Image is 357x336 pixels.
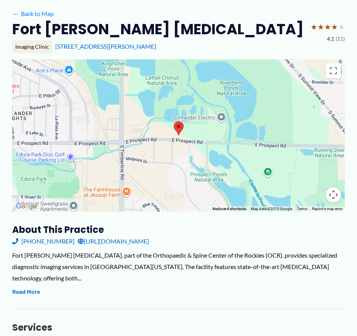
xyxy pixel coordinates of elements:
[12,20,304,38] h2: Fort [PERSON_NAME] [MEDICAL_DATA]
[12,40,52,53] div: Imaging Clinic
[12,224,345,236] h3: About this practice
[12,322,345,333] h3: Services
[251,207,292,211] span: Map data ©2025 Google
[336,34,345,44] span: (11)
[55,43,156,50] a: [STREET_ADDRESS][PERSON_NAME]
[324,20,331,34] span: ★
[14,202,39,212] img: Google
[78,236,149,247] a: [URL][DOMAIN_NAME]
[12,10,19,17] span: ←
[311,20,317,34] span: ★
[297,207,307,211] a: Terms (opens in new tab)
[327,34,334,44] span: 4.1
[312,207,343,211] a: Report a map error
[326,63,341,78] button: Toggle fullscreen view
[12,288,40,297] button: Read More
[326,187,341,202] button: Map camera controls
[317,20,324,34] span: ★
[12,8,54,19] a: ←Back to Map
[14,202,39,212] a: Open this area in Google Maps (opens a new window)
[331,20,338,34] span: ★
[213,206,246,212] button: Keyboard shortcuts
[12,236,75,247] a: [PHONE_NUMBER]
[338,20,345,34] span: ★
[12,250,345,283] div: Fort [PERSON_NAME] [MEDICAL_DATA], part of the Orthopaedic & Spine Center of the Rockies (OCR), p...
